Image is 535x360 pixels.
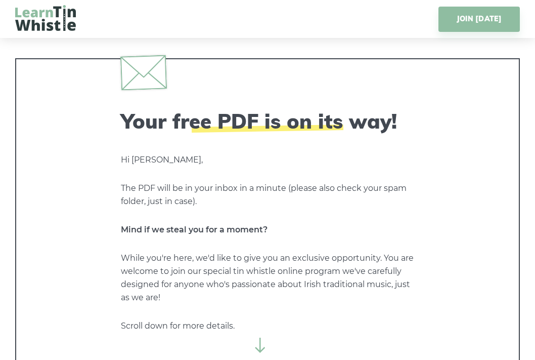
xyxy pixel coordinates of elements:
[121,109,414,133] h2: Your free PDF is on its way!
[121,182,414,208] p: The PDF will be in your inbox in a minute (please also check your spam folder, just in case).
[121,319,414,333] p: Scroll down for more details.
[438,7,520,32] a: JOIN [DATE]
[121,252,414,304] p: While you're here, we'd like to give you an exclusive opportunity. You are welcome to join our sp...
[120,55,167,90] img: envelope.svg
[121,153,414,167] p: Hi [PERSON_NAME],
[15,5,76,31] img: LearnTinWhistle.com
[121,225,268,234] strong: Mind if we steal you for a moment?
